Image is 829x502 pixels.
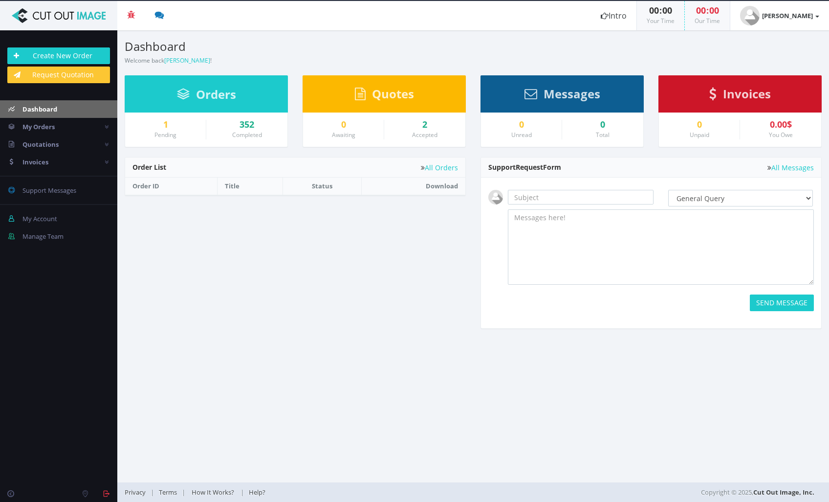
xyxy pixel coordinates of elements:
small: Completed [232,131,262,139]
span: Order List [132,162,166,172]
a: Invoices [709,91,771,100]
span: My Account [22,214,57,223]
img: Cut Out Image [7,8,110,23]
a: 352 [214,120,280,130]
a: Intro [591,1,636,30]
small: Your Time [647,17,675,25]
a: All Messages [767,164,814,171]
span: : [706,4,709,16]
a: Quotes [355,91,414,100]
a: 0 [666,120,732,130]
th: Order ID [125,178,217,195]
small: Accepted [412,131,437,139]
span: Support Messages [22,186,76,195]
small: Unpaid [690,131,709,139]
small: You Owe [769,131,793,139]
img: user_default.jpg [740,6,760,25]
small: Unread [511,131,532,139]
span: 00 [709,4,719,16]
span: 00 [662,4,672,16]
a: Cut Out Image, Inc. [753,488,814,497]
span: Invoices [723,86,771,102]
div: 0.00$ [747,120,814,130]
th: Status [283,178,362,195]
small: Total [596,131,610,139]
small: Welcome back ! [125,56,212,65]
span: Messages [544,86,600,102]
h3: Dashboard [125,40,466,53]
a: Terms [154,488,182,497]
span: : [659,4,662,16]
img: user_default.jpg [488,190,503,205]
a: All Orders [421,164,458,171]
span: Request [516,162,543,172]
a: 1 [132,120,198,130]
a: Orders [177,92,236,101]
span: Manage Team [22,232,64,241]
th: Title [217,178,283,195]
a: [PERSON_NAME] [164,56,210,65]
span: Support Form [488,162,561,172]
a: 0 [310,120,376,130]
strong: [PERSON_NAME] [762,11,813,20]
a: How It Works? [185,488,240,497]
a: Create New Order [7,47,110,64]
span: Quotes [372,86,414,102]
button: SEND MESSAGE [750,295,814,311]
th: Download [361,178,465,195]
span: Dashboard [22,105,57,114]
div: 0 [569,120,636,130]
span: Invoices [22,158,48,166]
a: Request Quotation [7,67,110,83]
small: Pending [154,131,176,139]
a: Help? [244,488,270,497]
span: 00 [649,4,659,16]
small: Our Time [695,17,720,25]
a: Messages [524,91,600,100]
a: 0 [488,120,554,130]
span: Copyright © 2025, [701,487,814,497]
span: My Orders [22,122,55,131]
span: Quotations [22,140,59,149]
a: [PERSON_NAME] [730,1,829,30]
div: | | | [125,482,589,502]
input: Subject [508,190,654,205]
a: 2 [392,120,458,130]
a: Privacy [125,488,151,497]
span: How It Works? [192,488,234,497]
small: Awaiting [332,131,355,139]
span: Orders [196,86,236,102]
span: 00 [696,4,706,16]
